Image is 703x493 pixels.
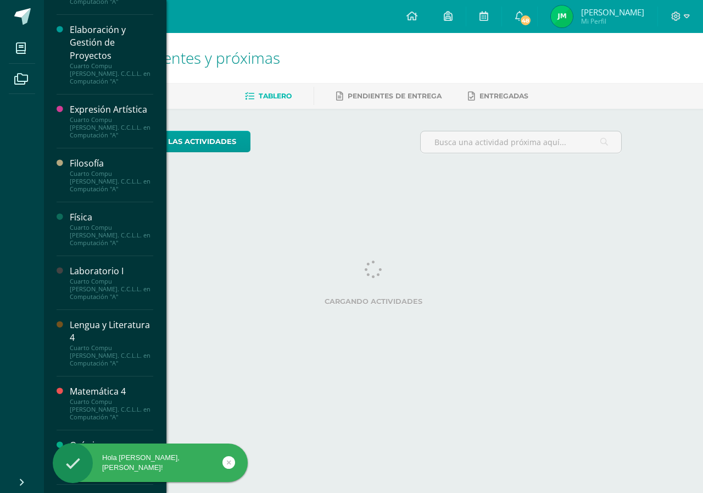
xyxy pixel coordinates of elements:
[70,24,153,62] div: Elaboración y Gestión de Proyectos
[53,453,248,473] div: Hola [PERSON_NAME], [PERSON_NAME]!
[70,265,153,301] a: Laboratorio ICuarto Compu [PERSON_NAME]. C.C.L.L. en Computación "A"
[421,131,622,153] input: Busca una actividad próxima aquí...
[551,5,573,27] img: 456f60c5d55af7bedfd6d54b1a2965a1.png
[70,319,153,344] div: Lengua y Literatura 4
[70,439,153,452] div: Química
[336,87,442,105] a: Pendientes de entrega
[70,157,153,170] div: Filosofía
[70,344,153,367] div: Cuarto Compu [PERSON_NAME]. C.C.L.L. en Computación "A"
[70,398,153,421] div: Cuarto Compu [PERSON_NAME]. C.C.L.L. en Computación "A"
[520,14,532,26] span: 48
[70,211,153,247] a: FísicaCuarto Compu [PERSON_NAME]. C.C.L.L. en Computación "A"
[70,265,153,278] div: Laboratorio I
[70,224,153,247] div: Cuarto Compu [PERSON_NAME]. C.C.L.L. en Computación "A"
[125,131,250,152] a: todas las Actividades
[479,92,528,100] span: Entregadas
[581,7,644,18] span: [PERSON_NAME]
[57,47,280,68] span: Actividades recientes y próximas
[70,24,153,85] a: Elaboración y Gestión de ProyectosCuarto Compu [PERSON_NAME]. C.C.L.L. en Computación "A"
[70,385,153,421] a: Matemática 4Cuarto Compu [PERSON_NAME]. C.C.L.L. en Computación "A"
[70,170,153,193] div: Cuarto Compu [PERSON_NAME]. C.C.L.L. en Computación "A"
[581,16,644,26] span: Mi Perfil
[70,116,153,139] div: Cuarto Compu [PERSON_NAME]. C.C.L.L. en Computación "A"
[70,278,153,301] div: Cuarto Compu [PERSON_NAME]. C.C.L.L. en Computación "A"
[245,87,292,105] a: Tablero
[70,103,153,139] a: Expresión ArtísticaCuarto Compu [PERSON_NAME]. C.C.L.L. en Computación "A"
[70,211,153,224] div: Física
[70,62,153,85] div: Cuarto Compu [PERSON_NAME]. C.C.L.L. en Computación "A"
[125,297,622,306] label: Cargando actividades
[70,319,153,367] a: Lengua y Literatura 4Cuarto Compu [PERSON_NAME]. C.C.L.L. en Computación "A"
[70,103,153,116] div: Expresión Artística
[70,157,153,193] a: FilosofíaCuarto Compu [PERSON_NAME]. C.C.L.L. en Computación "A"
[259,92,292,100] span: Tablero
[348,92,442,100] span: Pendientes de entrega
[70,385,153,398] div: Matemática 4
[468,87,528,105] a: Entregadas
[70,439,153,475] a: QuímicaCuarto Compu [PERSON_NAME]. C.C.L.L. en Computación "A"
